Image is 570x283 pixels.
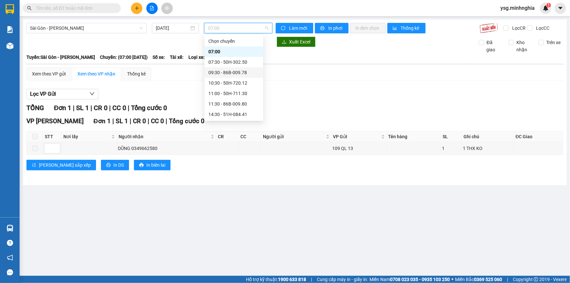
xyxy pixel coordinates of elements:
span: notification [7,255,13,261]
button: syncLàm mới [276,23,313,33]
span: | [90,104,92,112]
span: Lọc VP Gửi [30,90,56,98]
th: ĐC Giao [514,131,563,142]
th: CC [239,131,261,142]
img: icon-new-feature [543,5,549,11]
strong: 1900 633 818 [278,277,306,282]
div: 10:30 - 50H-720.12 [208,79,259,87]
span: Tổng cước 0 [169,117,204,125]
div: 11:30 - 86B-009.80 [208,100,259,108]
span: | [148,117,149,125]
span: printer [139,163,144,168]
input: Tìm tên, số ĐT hoặc mã đơn [36,5,113,12]
span: | [112,117,114,125]
div: Chọn chuyến [204,36,263,46]
span: Làm mới [289,25,308,32]
span: Cung cấp máy in - giấy in: [317,276,368,283]
img: warehouse-icon [7,42,13,49]
span: Lọc CC [534,25,551,32]
span: Miền Bắc [455,276,502,283]
span: Kho nhận [514,39,533,53]
span: 1 [547,3,550,8]
span: Chuyến: (07:00 [DATE]) [100,54,148,61]
span: | [73,104,74,112]
span: Trên xe [544,39,563,46]
span: In phơi [328,25,343,32]
span: search [27,6,32,10]
button: file-add [146,3,158,14]
span: Đã giao [484,39,504,53]
button: caret-down [555,3,566,14]
div: DŨNG 0349662580 [118,145,215,152]
strong: 0369 525 060 [474,277,502,282]
span: TỔNG [26,104,44,112]
div: 09:30 - 86B-009.78 [208,69,259,76]
span: VP Gửi [333,133,380,140]
span: | [109,104,111,112]
img: warehouse-icon [7,225,13,232]
strong: 0708 023 035 - 0935 103 250 [390,277,450,282]
img: solution-icon [7,26,13,33]
button: bar-chartThống kê [387,23,426,33]
span: caret-down [558,5,563,11]
span: down [90,91,95,96]
th: Ghi chú [462,131,514,142]
span: Hỗ trợ kỹ thuật: [246,276,306,283]
div: 11:00 - 50H-711.30 [208,90,259,97]
span: Lọc CR [510,25,527,32]
span: Xuất Excel [289,38,310,45]
button: aim [161,3,173,14]
div: Chọn chuyến [208,38,259,45]
img: logo-vxr [6,4,14,14]
th: STT [43,131,62,142]
span: message [7,269,13,275]
button: printerIn biên lai [134,160,171,170]
span: Tổng cước 0 [131,104,167,112]
th: CR [216,131,239,142]
span: | [128,104,129,112]
span: Số xe: [153,54,165,61]
b: Tuyến: Sài Gòn - [PERSON_NAME] [26,55,95,60]
span: | [130,117,131,125]
span: file-add [150,6,154,10]
span: Sài Gòn - Phan Rí [30,23,143,33]
div: 07:00 [208,48,259,55]
span: SL 1 [116,117,128,125]
button: sort-ascending[PERSON_NAME] sắp xếp [26,160,96,170]
button: printerIn phơi [315,23,349,33]
div: 109 QL 13 [333,145,385,152]
span: Nơi lấy [63,133,110,140]
span: copyright [534,277,538,282]
span: printer [320,26,326,31]
span: Loại xe: [188,54,205,61]
span: | [311,276,312,283]
span: 07:00 [208,23,269,33]
div: Thống kê [127,70,146,77]
span: Đơn 1 [93,117,111,125]
td: 109 QL 13 [332,142,387,155]
div: Xem theo VP gửi [32,70,66,77]
span: CR 0 [94,104,107,112]
button: printerIn DS [101,160,129,170]
span: Người gửi [263,133,324,140]
img: 9k= [480,23,498,33]
div: 14:30 - 51H-084.41 [208,111,259,118]
span: [PERSON_NAME] sắp xếp [39,161,91,169]
button: In đơn chọn [350,23,386,33]
span: CC 0 [151,117,164,125]
span: | [166,117,167,125]
span: bar-chart [393,26,398,31]
th: SL [441,131,462,142]
span: CC 0 [112,104,126,112]
span: Tài xế: [170,54,184,61]
span: VP [PERSON_NAME] [26,117,84,125]
button: downloadXuất Excel [277,37,316,47]
th: Tên hàng [387,131,441,142]
span: plus [135,6,139,10]
span: download [282,40,286,45]
span: ysg.minhnghia [495,4,540,12]
div: Xem theo VP nhận [77,70,115,77]
span: Miền Nam [369,276,450,283]
span: Đơn 1 [54,104,71,112]
span: sync [281,26,286,31]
